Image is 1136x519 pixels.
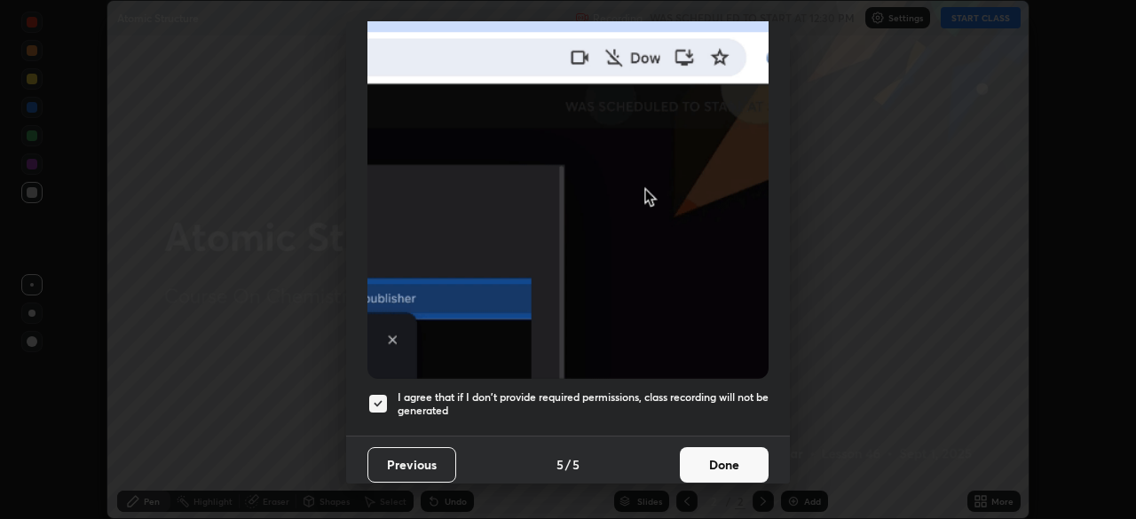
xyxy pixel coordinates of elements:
[680,447,769,483] button: Done
[398,390,769,418] h5: I agree that if I don't provide required permissions, class recording will not be generated
[572,455,580,474] h4: 5
[565,455,571,474] h4: /
[367,447,456,483] button: Previous
[556,455,564,474] h4: 5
